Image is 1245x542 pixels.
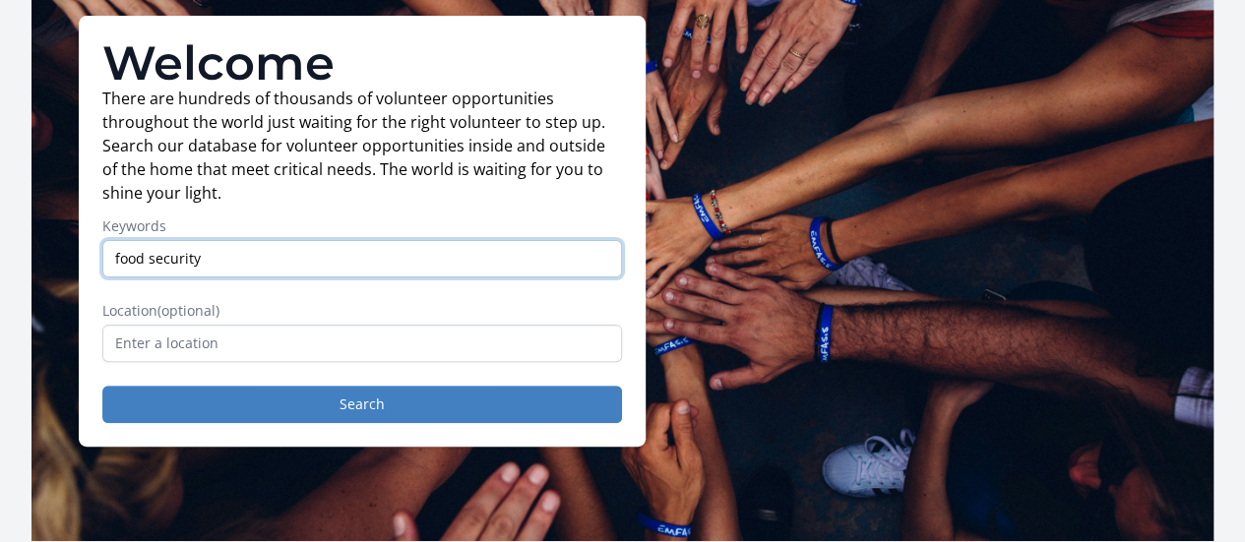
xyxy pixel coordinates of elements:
label: Keywords [102,216,622,236]
label: Location [102,301,622,321]
input: Enter a location [102,325,622,362]
button: Search [102,386,622,423]
h1: Welcome [102,39,622,87]
p: There are hundreds of thousands of volunteer opportunities throughout the world just waiting for ... [102,87,622,205]
span: (optional) [157,301,219,320]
